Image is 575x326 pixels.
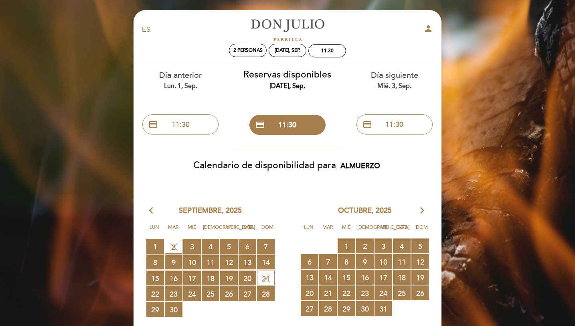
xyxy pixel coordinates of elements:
span: Calendario de disponibilidad para [193,160,336,171]
span: Mié [184,223,200,238]
span: 12 [411,254,429,269]
span: 12 [220,255,238,269]
span: credit_card [255,120,265,130]
span: 13 [239,255,256,269]
span: 16 [165,271,182,285]
span: 22 [338,285,355,300]
span: 2 [165,239,182,254]
span: 23 [356,285,374,300]
span: 8 [146,255,164,269]
span: 19 [411,270,429,285]
span: Sáb [241,223,257,238]
span: [DEMOGRAPHIC_DATA] [357,223,373,238]
span: 20 [301,285,318,300]
span: 15 [146,271,164,285]
span: Mar [320,223,336,238]
span: Lun [146,223,162,238]
span: 5 [220,239,238,254]
span: 30 [356,301,374,316]
button: credit_card 11:30 [356,114,433,134]
span: 18 [202,271,219,285]
span: 30 [165,302,182,317]
span: Mié [338,223,354,238]
span: Dom [259,223,275,238]
span: 19 [220,271,238,285]
span: Lun [301,223,317,238]
span: 1 [146,239,164,254]
span: septiembre, 2025 [179,206,242,216]
span: 22 [146,286,164,301]
span: 27 [301,301,318,316]
span: 16 [356,270,374,285]
div: Día anterior [133,70,228,90]
span: Vie [222,223,238,238]
div: [DATE], sep. [240,81,335,91]
span: 17 [375,270,392,285]
span: 31 [375,301,392,316]
span: Dom [414,223,430,238]
span: 29 [338,301,355,316]
span: 14 [319,270,337,285]
span: 9 [165,255,182,269]
span: 21 [257,271,275,285]
i: person [423,24,433,33]
span: Mar [165,223,181,238]
span: 2 [356,238,374,253]
span: 13 [301,270,318,285]
span: [DEMOGRAPHIC_DATA] [203,223,219,238]
span: 15 [338,270,355,285]
div: Día siguiente [347,70,442,90]
span: Sáb [395,223,411,238]
a: [PERSON_NAME] [237,19,338,41]
span: 11 [202,255,219,269]
span: 3 [375,238,392,253]
span: 24 [375,285,392,300]
span: 3 [183,239,201,254]
div: lun. 1, sep. [133,81,228,91]
span: 18 [393,270,411,285]
span: 17 [183,271,201,285]
span: 21 [319,285,337,300]
span: Vie [376,223,392,238]
span: 4 [393,238,411,253]
span: 10 [375,254,392,269]
span: 28 [319,301,337,316]
div: mié. 3, sep. [347,81,442,91]
span: 1 [338,238,355,253]
div: 11:30 [321,48,334,54]
span: 26 [220,286,238,301]
div: Reservas disponibles [240,68,335,91]
span: 7 [257,239,275,254]
button: person [423,24,433,36]
i: arrow_back_ios [149,206,156,216]
span: 4 [202,239,219,254]
span: 26 [411,285,429,300]
span: credit_card [148,120,158,129]
span: 10 [183,255,201,269]
span: 25 [202,286,219,301]
span: 24 [183,286,201,301]
span: 29 [146,302,164,317]
i: arrow_forward_ios [419,206,426,216]
button: credit_card 11:30 [142,114,219,134]
div: [DATE], sep. [275,47,300,53]
span: 27 [239,286,256,301]
span: 8 [338,254,355,269]
span: 5 [411,238,429,253]
span: 9 [356,254,374,269]
span: 28 [257,286,275,301]
span: octubre, 2025 [338,206,392,216]
span: 6 [301,254,318,269]
span: 25 [393,285,411,300]
span: 7 [319,254,337,269]
span: 23 [165,286,182,301]
span: 2 personas [233,47,263,53]
span: 14 [257,255,275,269]
span: credit_card [362,120,372,129]
button: credit_card 11:30 [249,115,326,135]
span: 20 [239,271,256,285]
span: 6 [239,239,256,254]
span: 11 [393,254,411,269]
